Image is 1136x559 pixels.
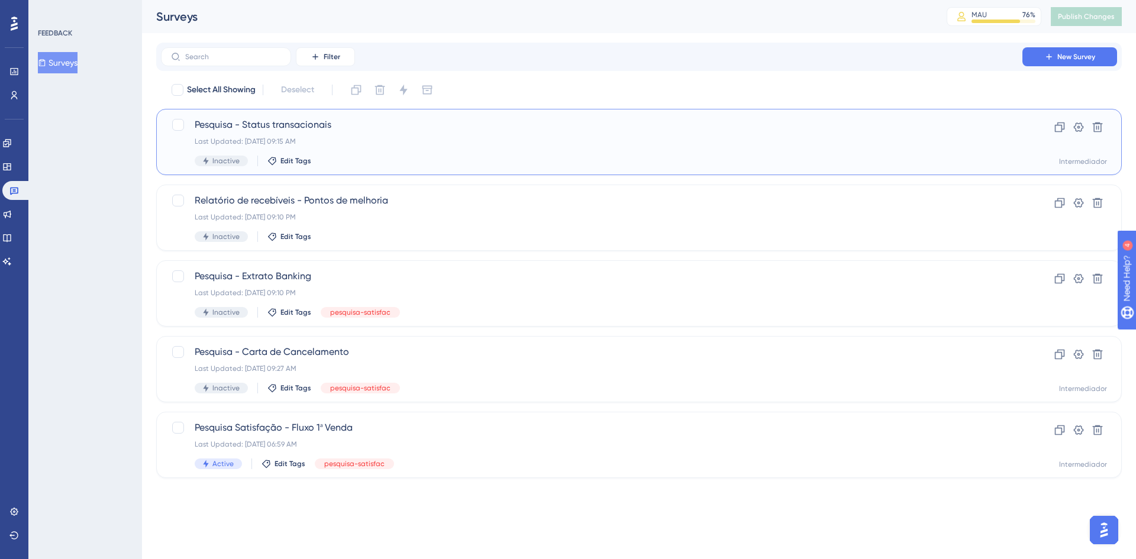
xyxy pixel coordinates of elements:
span: Relatório de recebíveis - Pontos de melhoria [195,193,989,208]
div: Intermediador [1059,157,1107,166]
span: pesquisa-satisfac [324,459,385,468]
div: Last Updated: [DATE] 09:10 PM [195,212,989,222]
div: 76 % [1022,10,1035,20]
button: Edit Tags [267,308,311,317]
div: Last Updated: [DATE] 09:10 PM [195,288,989,298]
span: Edit Tags [280,232,311,241]
div: Last Updated: [DATE] 09:27 AM [195,364,989,373]
span: Need Help? [28,3,74,17]
span: New Survey [1057,52,1095,62]
button: Publish Changes [1051,7,1122,26]
span: Filter [324,52,340,62]
div: 4 [82,6,86,15]
button: Edit Tags [267,232,311,241]
button: New Survey [1022,47,1117,66]
div: Intermediador [1059,460,1107,469]
button: Surveys [38,52,78,73]
button: Edit Tags [267,156,311,166]
button: Edit Tags [267,383,311,393]
span: Edit Tags [280,308,311,317]
span: pesquisa-satisfac [330,383,390,393]
span: Edit Tags [280,156,311,166]
div: Intermediador [1059,384,1107,393]
div: Surveys [156,8,917,25]
span: Pesquisa - Carta de Cancelamento [195,345,989,359]
div: FEEDBACK [38,28,72,38]
span: Active [212,459,234,468]
span: Inactive [212,156,240,166]
span: Inactive [212,308,240,317]
button: Filter [296,47,355,66]
span: pesquisa-satisfac [330,308,390,317]
button: Deselect [270,79,325,101]
iframe: UserGuiding AI Assistant Launcher [1086,512,1122,548]
span: Edit Tags [280,383,311,393]
div: Last Updated: [DATE] 09:15 AM [195,137,989,146]
input: Search [185,53,281,61]
span: Publish Changes [1058,12,1115,21]
div: MAU [972,10,987,20]
button: Edit Tags [262,459,305,468]
span: Pesquisa - Extrato Banking [195,269,989,283]
span: Deselect [281,83,314,97]
span: Inactive [212,383,240,393]
span: Pesquisa - Status transacionais [195,118,989,132]
span: Pesquisa Satisfação - Fluxo 1ª Venda [195,421,989,435]
span: Edit Tags [275,459,305,468]
div: Last Updated: [DATE] 06:59 AM [195,440,989,449]
span: Inactive [212,232,240,241]
span: Select All Showing [187,83,256,97]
